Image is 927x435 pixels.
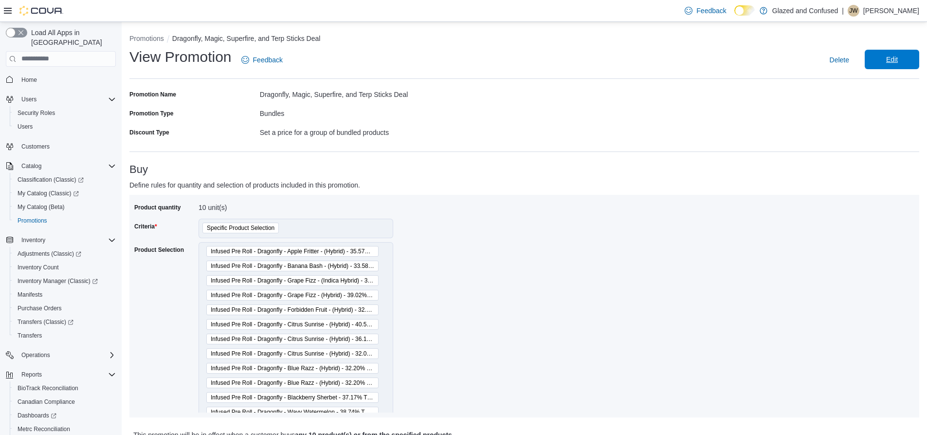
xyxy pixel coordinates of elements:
[849,5,857,17] span: JW
[14,423,116,435] span: Metrc Reconciliation
[18,141,54,152] a: Customers
[18,425,70,433] span: Metrc Reconciliation
[18,160,45,172] button: Catalog
[826,50,853,70] button: Delete
[14,316,77,328] a: Transfers (Classic)
[134,204,181,211] label: Product quantity
[21,95,36,103] span: Users
[848,5,859,17] div: Jeffery Worzalla
[14,289,116,301] span: Manifests
[10,214,120,227] button: Promotions
[10,187,120,200] a: My Catalog (Classic)
[2,93,120,106] button: Users
[206,304,379,315] span: Infused Pre Roll - Dragonfly - Forbidden Fruit - (Hybrid) - 32.96% THC - 1.25g
[21,162,41,170] span: Catalog
[14,121,116,132] span: Users
[18,318,73,326] span: Transfers (Classic)
[10,329,120,342] button: Transfers
[18,74,116,86] span: Home
[18,398,75,406] span: Canadian Compliance
[18,304,62,312] span: Purchase Orders
[129,34,919,45] nav: An example of EuiBreadcrumbs
[842,5,844,17] p: |
[19,6,63,16] img: Cova
[211,334,374,344] span: Infused Pre Roll - Dragonfly - Citrus Sunrise - (Hybrid) - 36.1% THC - 1.25g
[681,1,730,20] a: Feedback
[18,123,33,131] span: Users
[237,50,287,70] a: Feedback
[10,409,120,422] a: Dashboards
[18,412,56,419] span: Dashboards
[211,305,374,315] span: Infused Pre Roll - Dragonfly - Forbidden Fruit - (Hybrid) - 32.96% THC - 1.25g
[2,348,120,362] button: Operations
[696,6,726,16] span: Feedback
[199,200,329,211] div: 10 unit(s)
[863,5,919,17] p: [PERSON_NAME]
[21,76,37,84] span: Home
[10,288,120,302] button: Manifests
[206,290,379,301] span: Infused Pre Roll - Dragonfly - Grape Fizz - (Hybrid) - 39.02% THC - 1.25g
[206,275,379,286] span: Infused Pre Roll - Dragonfly - Grape Fizz - (Indica Hybrid) - 34.35% THC - 1.25g
[14,330,116,341] span: Transfers
[14,303,116,314] span: Purchase Orders
[211,363,374,373] span: Infused Pre Roll - Dragonfly - Blue Razz - (Hybrid) - 32.20% THC - 1.25g Group
[211,276,374,285] span: Infused Pre Roll - Dragonfly - Grape Fizz - (Indica Hybrid) - 34.35% THC - 1.25g
[206,392,379,403] span: Infused Pre Roll - Dragonfly - Blackberry Sherbet - 37.17% THC - 1.25g
[14,330,46,341] a: Transfers
[2,368,120,381] button: Reports
[206,407,379,417] span: Infused Pre Roll - Dragonfly - Wavy Watermelon - 38.74% THC - 1.25g
[211,290,374,300] span: Infused Pre Roll - Dragonfly - Grape Fizz - (Hybrid) - 39.02% THC - 1.25g
[10,395,120,409] button: Canadian Compliance
[14,262,63,273] a: Inventory Count
[206,378,379,388] span: Infused Pre Roll - Dragonfly - Blue Razz - (Hybrid) - 32.20% THC - 1.25g
[18,94,40,105] button: Users
[21,371,42,378] span: Reports
[206,334,379,344] span: Infused Pre Roll - Dragonfly - Citrus Sunrise - (Hybrid) - 36.1% THC - 1.25g
[18,94,116,105] span: Users
[18,250,81,258] span: Adjustments (Classic)
[772,5,838,17] p: Glazed and Confused
[14,275,116,287] span: Inventory Manager (Classic)
[14,410,116,421] span: Dashboards
[2,233,120,247] button: Inventory
[206,246,379,257] span: Infused Pre Roll - Dragonfly - Apple Fritter - (Hybrid) - 35.57% THC - 1.25g
[734,5,755,16] input: Dark Mode
[211,349,374,359] span: Infused Pre Roll - Dragonfly - Citrus Sunrise - (Hybrid) - 32.04% THC - 1.25g
[260,125,525,136] div: Set a price for a group of bundled products
[18,234,116,246] span: Inventory
[211,246,374,256] span: Infused Pre Roll - Dragonfly - Apple Fritter - (Hybrid) - 35.57% THC - 1.25g
[14,396,116,408] span: Canadian Compliance
[14,121,36,132] a: Users
[14,188,83,199] a: My Catalog (Classic)
[14,107,59,119] a: Security Roles
[206,319,379,330] span: Infused Pre Roll - Dragonfly - Citrus Sunrise - (Hybrid) - 40.50% THC - 1.25g
[14,215,51,227] a: Promotions
[2,139,120,153] button: Customers
[129,129,169,136] label: Discount Type
[207,223,274,233] span: Specific Product Selection
[2,159,120,173] button: Catalog
[129,110,173,117] label: Promotion Type
[21,351,50,359] span: Operations
[14,107,116,119] span: Security Roles
[129,35,164,42] button: Promotions
[129,179,722,191] p: Define rules for quantity and selection of products included in this promotion.
[18,234,49,246] button: Inventory
[10,261,120,274] button: Inventory Count
[10,173,120,187] a: Classification (Classic)
[10,106,120,120] button: Security Roles
[2,73,120,87] button: Home
[206,348,379,359] span: Infused Pre Roll - Dragonfly - Citrus Sunrise - (Hybrid) - 32.04% THC - 1.25g
[10,381,120,395] button: BioTrack Reconciliation
[18,277,98,285] span: Inventory Manager (Classic)
[10,302,120,315] button: Purchase Orders
[211,407,374,417] span: Infused Pre Roll - Dragonfly - Wavy Watermelon - 38.74% THC - 1.25g
[129,47,232,67] h1: View Promotion
[18,109,55,117] span: Security Roles
[14,316,116,328] span: Transfers (Classic)
[129,91,176,98] label: Promotion Name
[14,396,79,408] a: Canadian Compliance
[14,382,82,394] a: BioTrack Reconciliation
[172,35,321,42] button: Dragonfly, Magic, Superfire, and Terp Sticks Deal
[14,174,116,186] span: Classification (Classic)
